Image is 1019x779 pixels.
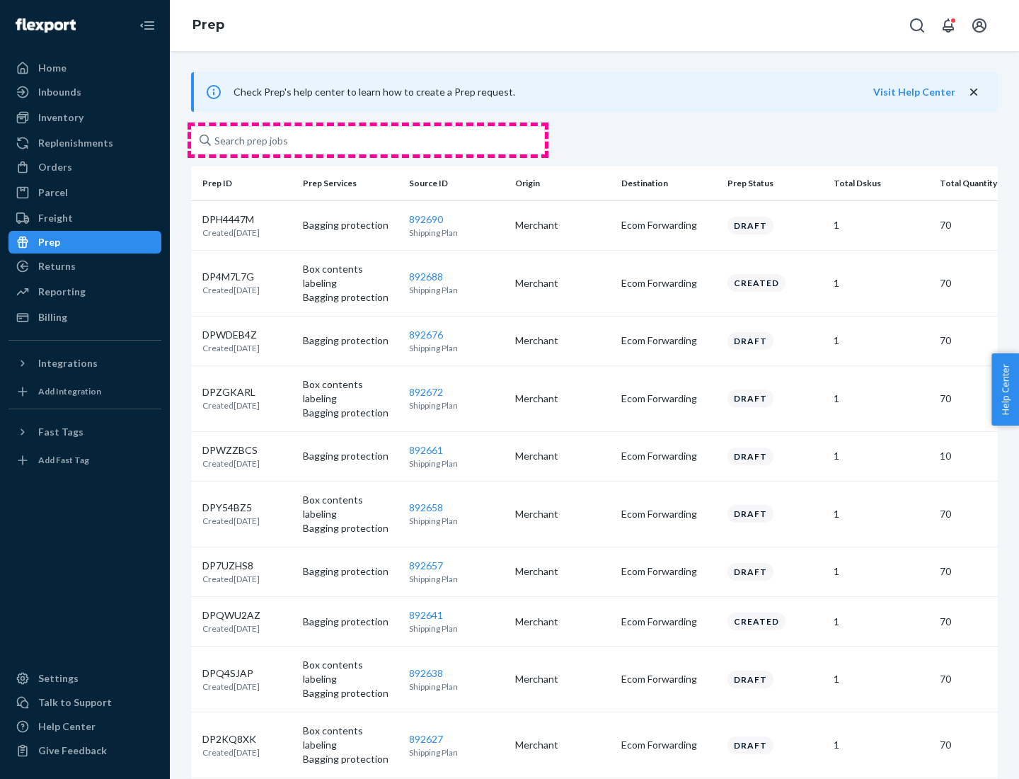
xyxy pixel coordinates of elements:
[38,356,98,370] div: Integrations
[202,501,260,515] p: DPY54BZ5
[202,622,260,635] p: Created [DATE]
[621,218,716,232] p: Ecom Forwarding
[303,493,398,521] p: Box contents labeling
[202,573,260,585] p: Created [DATE]
[303,752,398,766] p: Bagging protection
[38,744,107,758] div: Give Feedback
[202,443,260,457] p: DPWZZBCS
[8,667,161,690] a: Settings
[722,166,828,200] th: Prep Status
[409,227,504,239] p: Shipping Plan
[8,132,161,154] a: Replenishments
[38,671,79,686] div: Settings
[834,334,928,348] p: 1
[727,671,773,688] div: Draft
[834,507,928,521] p: 1
[515,218,610,232] p: Merchant
[409,622,504,635] p: Shipping Plan
[303,686,398,700] p: Bagging protection
[727,332,773,350] div: Draft
[38,425,84,439] div: Fast Tags
[727,563,773,581] div: Draft
[409,559,443,572] a: 892657
[409,457,504,470] p: Shipping Plan
[834,218,928,232] p: 1
[303,218,398,232] p: Bagging protection
[202,284,260,296] p: Created [DATE]
[616,166,722,200] th: Destination
[727,505,773,523] div: Draft
[934,11,962,40] button: Open notifications
[409,667,443,679] a: 892638
[515,507,610,521] p: Merchant
[38,720,96,734] div: Help Center
[38,235,60,249] div: Prep
[409,681,504,693] p: Shipping Plan
[8,691,161,714] a: Talk to Support
[191,126,545,154] input: Search prep jobs
[621,334,716,348] p: Ecom Forwarding
[828,166,934,200] th: Total Dskus
[202,732,260,746] p: DP2KQ8XK
[409,386,443,398] a: 892672
[202,559,260,573] p: DP7UZHS8
[303,290,398,305] p: Bagging protection
[727,389,773,407] div: Draft
[202,227,260,239] p: Created [DATE]
[303,262,398,290] p: Box contents labeling
[409,342,504,354] p: Shipping Plan
[834,276,928,290] p: 1
[834,449,928,463] p: 1
[515,615,610,629] p: Merchant
[834,738,928,752] p: 1
[621,738,716,752] p: Ecom Forwarding
[303,658,398,686] p: Box contents labeling
[409,213,443,225] a: 892690
[202,666,260,681] p: DPQ4SJAP
[202,457,260,470] p: Created [DATE]
[727,448,773,465] div: Draft
[38,136,113,150] div: Replenishments
[303,334,398,348] p: Bagging protection
[727,737,773,754] div: Draft
[38,259,76,273] div: Returns
[991,353,1019,426] span: Help Center
[202,328,260,342] p: DPWDEB4Z
[515,392,610,406] p: Merchant
[727,217,773,234] div: Draft
[303,724,398,752] p: Box contents labeling
[727,613,785,630] div: Created
[834,672,928,686] p: 1
[409,501,443,513] a: 892658
[303,564,398,579] p: Bagging protection
[303,615,398,629] p: Bagging protection
[515,738,610,752] p: Merchant
[303,449,398,463] p: Bagging protection
[403,166,509,200] th: Source ID
[8,231,161,254] a: Prep
[38,385,101,397] div: Add Integration
[409,573,504,585] p: Shipping Plan
[409,444,443,456] a: 892661
[834,615,928,629] p: 1
[202,212,260,227] p: DPH4447M
[515,672,610,686] p: Merchant
[234,86,515,98] span: Check Prep's help center to learn how to create a Prep request.
[202,270,260,284] p: DP4M7L7G
[38,310,67,324] div: Billing
[202,399,260,411] p: Created [DATE]
[38,186,68,200] div: Parcel
[409,515,504,527] p: Shipping Plan
[409,733,443,745] a: 892627
[8,280,161,303] a: Reporting
[8,421,161,443] button: Fast Tags
[515,564,610,579] p: Merchant
[202,746,260,758] p: Created [DATE]
[202,515,260,527] p: Created [DATE]
[8,306,161,329] a: Billing
[8,57,161,79] a: Home
[202,385,260,399] p: DPZGKARL
[133,11,161,40] button: Close Navigation
[8,715,161,738] a: Help Center
[38,61,67,75] div: Home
